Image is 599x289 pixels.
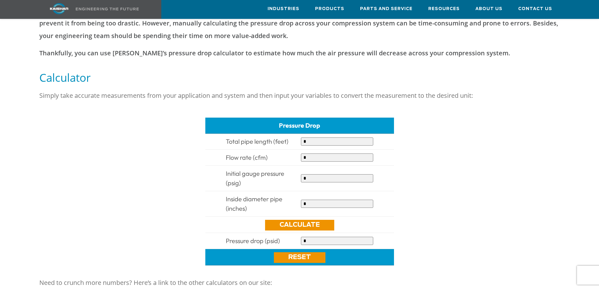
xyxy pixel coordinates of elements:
[475,5,502,13] span: About Us
[39,47,560,59] p: Thankfully, you can use [PERSON_NAME]’s pressure drop calculator to estimate how much the air pre...
[36,3,83,14] img: kaishan logo
[428,0,460,17] a: Resources
[226,170,284,187] span: Initial gauge pressure (psig)
[39,89,560,102] p: Simply take accurate measurements from your application and system and then input your variables ...
[428,5,460,13] span: Resources
[274,252,325,263] a: Reset
[475,0,502,17] a: About Us
[39,70,560,85] h5: Calculator
[39,4,560,42] p: It is in your best interest to understand the pressure drop throughout your air compressor system...
[226,195,282,212] span: Inside diameter pipe (inches)
[226,153,268,161] span: Flow rate (cfm)
[360,5,413,13] span: Parts and Service
[226,137,288,145] span: Total pipe length (feet)
[39,276,560,289] p: Need to crunch more numbers? Here’s a link to the other calculators on our site:
[265,220,334,231] a: Calculate
[518,5,552,13] span: Contact Us
[226,237,280,245] span: Pressure drop (psid)
[518,0,552,17] a: Contact Us
[76,8,139,10] img: Engineering the future
[279,121,320,129] span: Pressure Drop
[360,0,413,17] a: Parts and Service
[268,0,299,17] a: Industries
[268,5,299,13] span: Industries
[315,0,344,17] a: Products
[315,5,344,13] span: Products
